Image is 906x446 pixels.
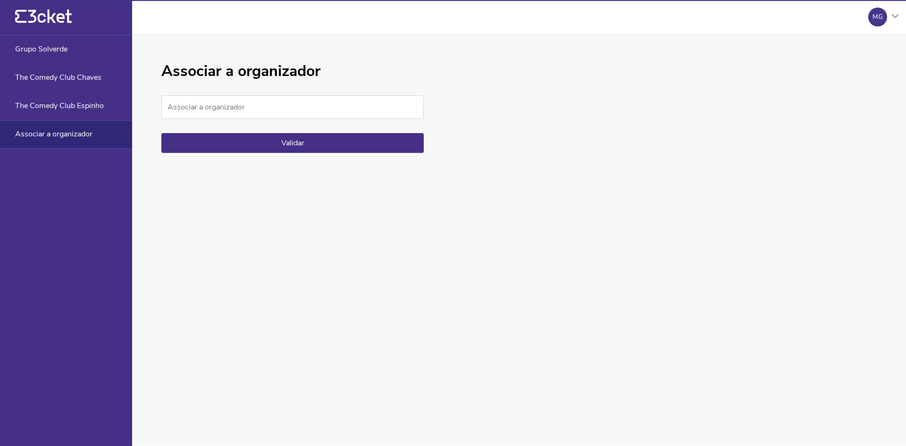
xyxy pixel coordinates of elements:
g: {' '} [15,10,26,23]
a: {' '} [15,19,72,25]
span: Grupo Solverde [15,45,67,53]
div: MG [872,13,883,21]
input: Associar a organizador [161,95,424,119]
span: The Comedy Club Espinho [15,101,104,110]
h1: Associar a organizador [161,63,424,80]
span: Associar a organizador [15,130,92,138]
button: Validar [161,133,424,153]
span: The Comedy Club Chaves [15,73,101,82]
